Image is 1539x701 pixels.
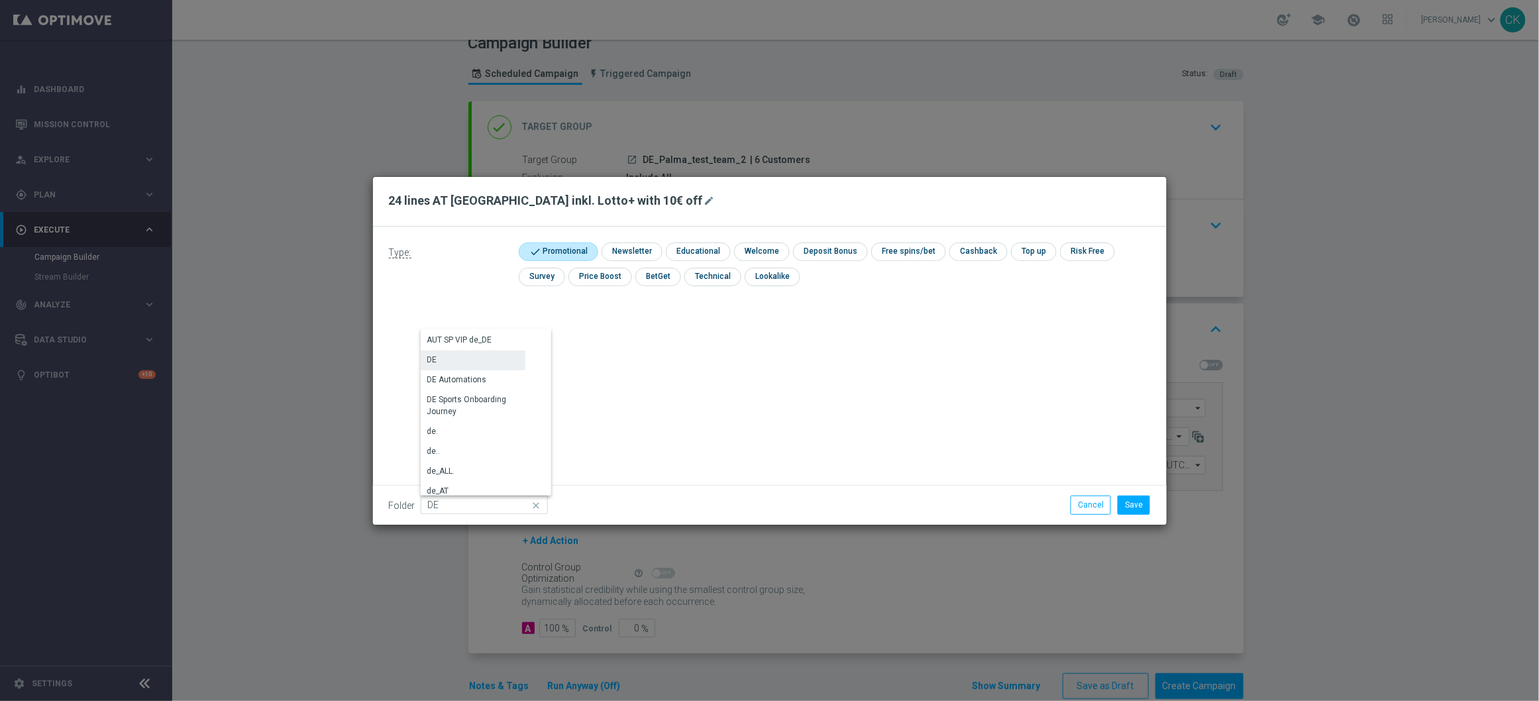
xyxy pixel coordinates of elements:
[421,462,525,482] div: Press SPACE to select this row.
[427,334,492,346] div: AUT SP VIP de_DE
[704,195,715,206] i: mode_edit
[421,442,525,462] div: Press SPACE to select this row.
[421,370,525,390] div: Press SPACE to select this row.
[427,445,441,457] div: de..
[427,394,519,417] div: DE Sports Onboarding Journey
[389,500,415,512] label: Folder
[1118,496,1150,514] button: Save
[427,465,455,477] div: de_ALL.
[427,354,437,366] div: DE
[421,422,525,442] div: Press SPACE to select this row.
[703,193,719,209] button: mode_edit
[421,350,525,370] div: Press SPACE to select this row.
[389,247,411,258] span: Type:
[531,496,544,515] i: close
[421,331,525,350] div: Press SPACE to select this row.
[427,485,449,497] div: de_AT
[421,496,548,514] input: Quick find
[1071,496,1111,514] button: Cancel
[389,193,703,209] h2: 24 lines AT [GEOGRAPHIC_DATA] inkl. Lotto+ with 10€ off
[427,374,487,386] div: DE Automations
[421,482,525,502] div: Press SPACE to select this row.
[421,390,525,422] div: Press SPACE to select this row.
[427,425,439,437] div: de.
